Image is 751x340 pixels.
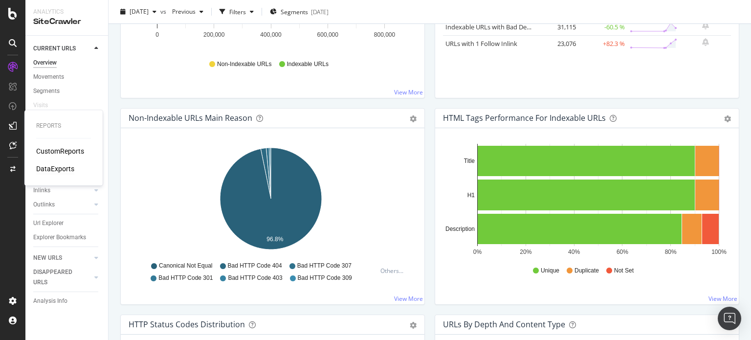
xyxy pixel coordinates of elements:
text: 20% [520,249,531,255]
div: Inlinks [33,185,50,196]
div: Analytics [33,8,100,16]
div: Open Intercom Messenger [718,307,741,330]
div: gear [724,115,731,122]
text: 400,000 [260,31,282,38]
text: H1 [467,192,475,199]
a: Indexable URLs with Bad Description [445,23,552,31]
div: DISAPPEARED URLS [33,267,83,288]
text: 40% [568,249,580,255]
span: Canonical Not Equal [159,262,212,270]
span: Non-Indexable URLs [217,60,271,68]
svg: A chart. [443,144,728,257]
span: Bad HTTP Code 307 [297,262,352,270]
span: Segments [281,7,308,16]
a: Segments [33,86,101,96]
button: Previous [168,4,207,20]
div: Explorer Bookmarks [33,232,86,243]
div: Movements [33,72,64,82]
div: bell-plus [702,38,709,46]
div: [DATE] [311,7,329,16]
a: NEW URLS [33,253,91,263]
text: 0 [155,31,159,38]
td: 31,115 [539,19,578,35]
div: Overview [33,58,57,68]
div: gear [410,115,417,122]
a: Visits [33,100,58,111]
a: Overview [33,58,101,68]
div: Outlinks [33,200,55,210]
text: 96.8% [266,236,283,243]
a: DataExports [36,164,74,174]
div: Non-Indexable URLs Main Reason [129,113,252,123]
a: Url Explorer [33,218,101,228]
div: CURRENT URLS [33,44,76,54]
a: View More [394,88,423,96]
div: Filters [229,7,246,16]
text: 800,000 [374,31,396,38]
text: Title [464,158,475,164]
span: Bad HTTP Code 403 [228,274,282,282]
a: Analysis Info [33,296,101,306]
div: Analysis Info [33,296,67,306]
text: 80% [665,249,677,255]
text: 60% [617,249,628,255]
span: vs [160,7,168,16]
div: NEW URLS [33,253,62,263]
text: 0% [473,249,482,255]
button: Segments[DATE] [266,4,332,20]
text: 100% [711,249,727,255]
a: View More [708,295,737,303]
a: Movements [33,72,101,82]
a: Explorer Bookmarks [33,232,101,243]
a: Inlinks [33,185,91,196]
span: Previous [168,7,196,16]
svg: A chart. [129,144,413,257]
span: 2025 Sep. 3rd [130,7,149,16]
span: Unique [541,267,559,275]
td: 23,076 [539,35,578,52]
span: Bad HTTP Code 301 [158,274,213,282]
span: Bad HTTP Code 309 [298,274,352,282]
a: Outlinks [33,200,91,210]
div: HTTP Status Codes Distribution [129,319,245,329]
div: URLs by Depth and Content Type [443,319,565,329]
div: Visits [33,100,48,111]
div: Url Explorer [33,218,64,228]
td: -60.5 % [578,19,627,35]
a: URLs with 1 Follow Inlink [445,39,517,48]
div: Others... [380,267,408,275]
td: +82.3 % [578,35,627,52]
div: gear [410,322,417,329]
button: [DATE] [116,4,160,20]
div: Segments [33,86,60,96]
div: HTML Tags Performance for Indexable URLs [443,113,606,123]
a: View More [394,295,423,303]
a: CURRENT URLS [33,44,91,54]
span: Not Set [614,267,634,275]
text: 600,000 [317,31,339,38]
text: Description [445,226,475,232]
button: Filters [216,4,258,20]
div: SiteCrawler [33,16,100,27]
span: Bad HTTP Code 404 [228,262,282,270]
div: bell-plus [702,22,709,29]
span: Duplicate [574,267,599,275]
div: Reports [36,122,91,130]
a: CustomReports [36,146,84,156]
a: DISAPPEARED URLS [33,267,91,288]
span: Indexable URLs [287,60,329,68]
text: 200,000 [203,31,225,38]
